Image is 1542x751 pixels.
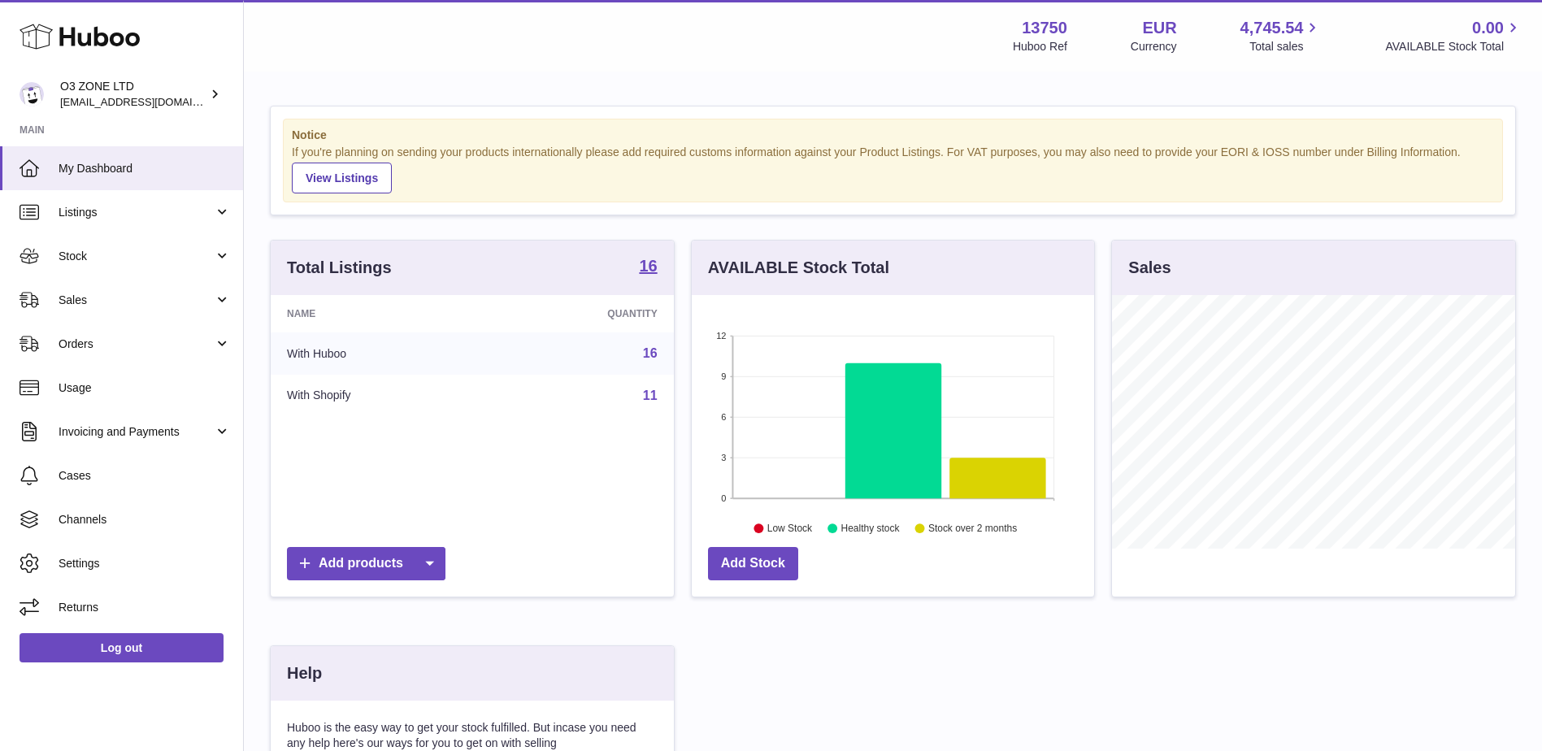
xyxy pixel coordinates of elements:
h3: Sales [1128,257,1171,279]
a: Log out [20,633,224,662]
text: Low Stock [767,523,813,534]
text: Stock over 2 months [928,523,1017,534]
strong: 16 [639,258,657,274]
a: Add products [287,547,445,580]
a: 11 [643,389,658,402]
span: Sales [59,293,214,308]
td: With Huboo [271,332,488,375]
span: Listings [59,205,214,220]
a: 16 [643,346,658,360]
a: 0.00 AVAILABLE Stock Total [1385,17,1522,54]
a: 16 [639,258,657,277]
span: Usage [59,380,231,396]
span: Settings [59,556,231,571]
p: Huboo is the easy way to get your stock fulfilled. But incase you need any help here's our ways f... [287,720,658,751]
span: Orders [59,336,214,352]
span: Cases [59,468,231,484]
span: Stock [59,249,214,264]
strong: EUR [1142,17,1176,39]
a: Add Stock [708,547,798,580]
text: 9 [721,371,726,381]
div: Huboo Ref [1013,39,1067,54]
text: 3 [721,453,726,462]
span: My Dashboard [59,161,231,176]
div: O3 ZONE LTD [60,79,206,110]
h3: Total Listings [287,257,392,279]
h3: AVAILABLE Stock Total [708,257,889,279]
strong: 13750 [1022,17,1067,39]
strong: Notice [292,128,1494,143]
text: 0 [721,493,726,503]
a: View Listings [292,163,392,193]
td: With Shopify [271,375,488,417]
span: Invoicing and Payments [59,424,214,440]
img: hello@o3zoneltd.co.uk [20,82,44,106]
text: 6 [721,412,726,422]
h3: Help [287,662,322,684]
span: Returns [59,600,231,615]
text: Healthy stock [840,523,900,534]
div: If you're planning on sending your products internationally please add required customs informati... [292,145,1494,193]
span: 0.00 [1472,17,1504,39]
th: Name [271,295,488,332]
span: Channels [59,512,231,527]
text: 12 [716,331,726,341]
th: Quantity [488,295,673,332]
a: 4,745.54 Total sales [1240,17,1323,54]
div: Currency [1131,39,1177,54]
span: [EMAIL_ADDRESS][DOMAIN_NAME] [60,95,239,108]
span: AVAILABLE Stock Total [1385,39,1522,54]
span: Total sales [1249,39,1322,54]
span: 4,745.54 [1240,17,1304,39]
